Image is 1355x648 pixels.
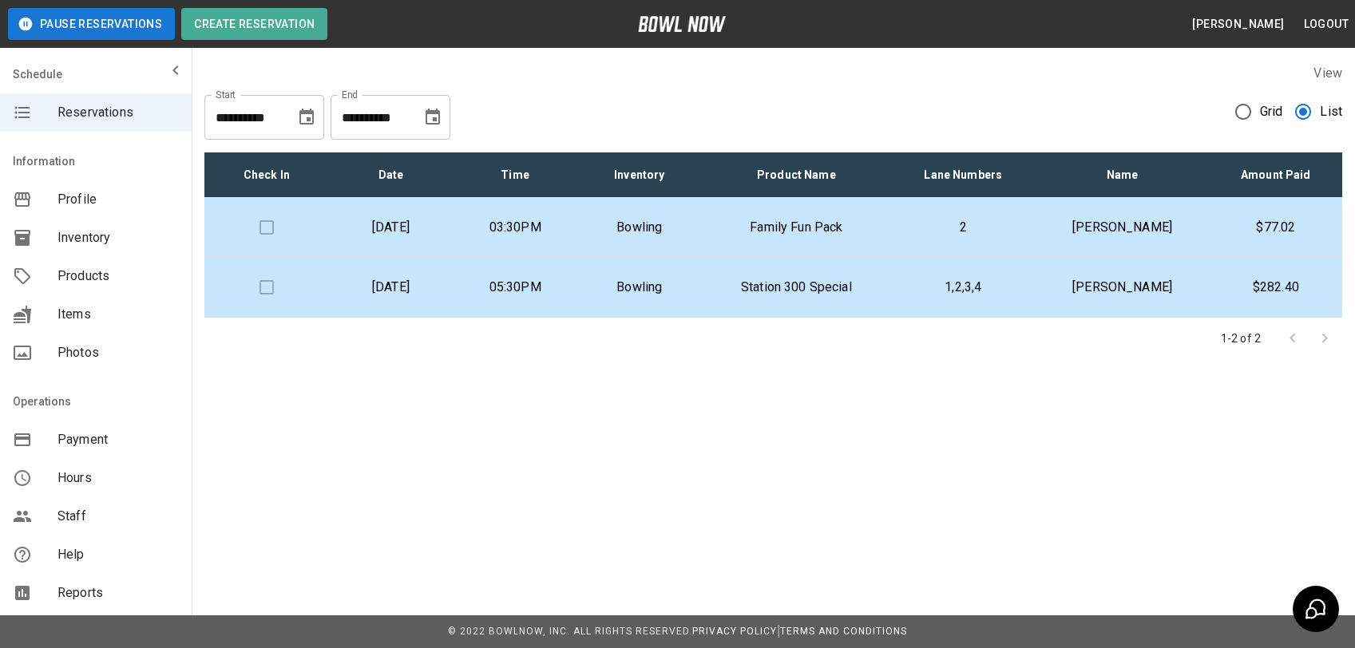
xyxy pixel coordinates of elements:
th: Amount Paid [1210,152,1342,198]
span: Products [57,267,179,286]
th: Product Name [702,152,891,198]
p: [PERSON_NAME] [1048,278,1197,297]
label: View [1313,65,1342,81]
th: Inventory [577,152,702,198]
th: Time [453,152,577,198]
span: Staff [57,507,179,526]
p: Bowling [590,218,689,237]
p: 1,2,3,4 [904,278,1022,297]
a: Privacy Policy [692,626,777,637]
p: Family Fun Pack [715,218,878,237]
button: Pause Reservations [8,8,175,40]
p: $282.40 [1222,278,1329,297]
p: [DATE] [342,218,441,237]
th: Name [1036,152,1210,198]
p: 1-2 of 2 [1221,330,1261,346]
span: Profile [57,190,179,209]
p: 2 [904,218,1022,237]
span: Payment [57,430,179,449]
span: Items [57,305,179,324]
button: Create Reservation [181,8,327,40]
span: Help [57,545,179,564]
span: Reservations [57,103,179,122]
span: Photos [57,343,179,362]
th: Lane Numbers [891,152,1035,198]
span: Grid [1260,102,1283,121]
span: Inventory [57,228,179,247]
p: $77.02 [1222,218,1329,237]
button: [PERSON_NAME] [1186,10,1290,39]
button: Logout [1298,10,1355,39]
th: Date [329,152,454,198]
span: Hours [57,468,179,488]
button: Choose date, selected date is Aug 10, 2025 [291,101,323,133]
p: [PERSON_NAME] [1048,218,1197,237]
p: 03:30PM [466,218,565,237]
p: Station 300 Special [715,278,878,297]
a: Terms and Conditions [780,626,907,637]
p: [DATE] [342,278,441,297]
p: Bowling [590,278,689,297]
button: Choose date, selected date is Sep 10, 2025 [417,101,449,133]
th: Check In [204,152,329,198]
span: © 2022 BowlNow, Inc. All Rights Reserved. [448,626,692,637]
span: List [1320,102,1342,121]
p: 05:30PM [466,278,565,297]
img: logo [638,16,726,32]
span: Reports [57,583,179,603]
